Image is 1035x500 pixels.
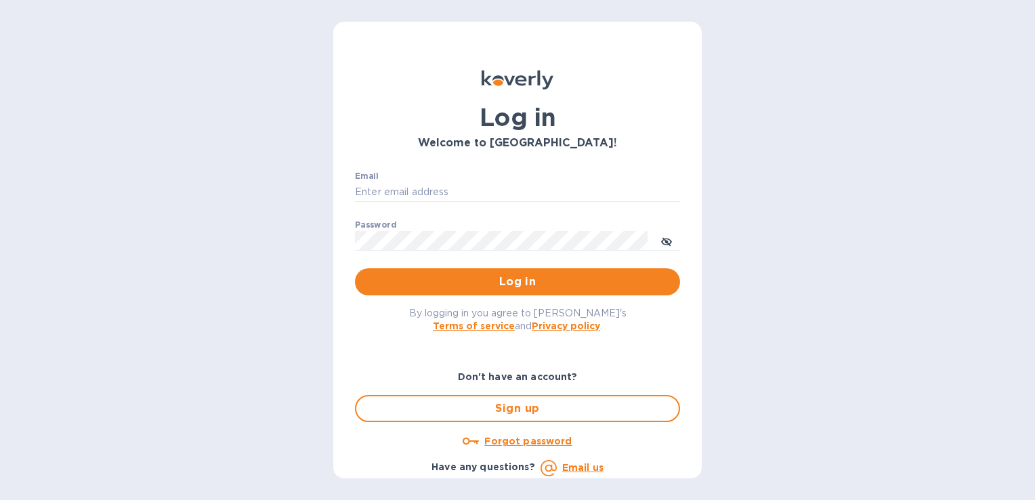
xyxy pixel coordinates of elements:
[367,400,668,417] span: Sign up
[433,320,515,331] a: Terms of service
[484,436,572,446] u: Forgot password
[355,103,680,131] h1: Log in
[355,182,680,203] input: Enter email address
[409,308,627,331] span: By logging in you agree to [PERSON_NAME]'s and .
[458,371,578,382] b: Don't have an account?
[431,461,535,472] b: Have any questions?
[355,221,396,229] label: Password
[562,462,604,473] a: Email us
[366,274,669,290] span: Log in
[355,268,680,295] button: Log in
[482,70,553,89] img: Koverly
[653,227,680,254] button: toggle password visibility
[355,172,379,180] label: Email
[355,395,680,422] button: Sign up
[355,137,680,150] h3: Welcome to [GEOGRAPHIC_DATA]!
[532,320,600,331] a: Privacy policy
